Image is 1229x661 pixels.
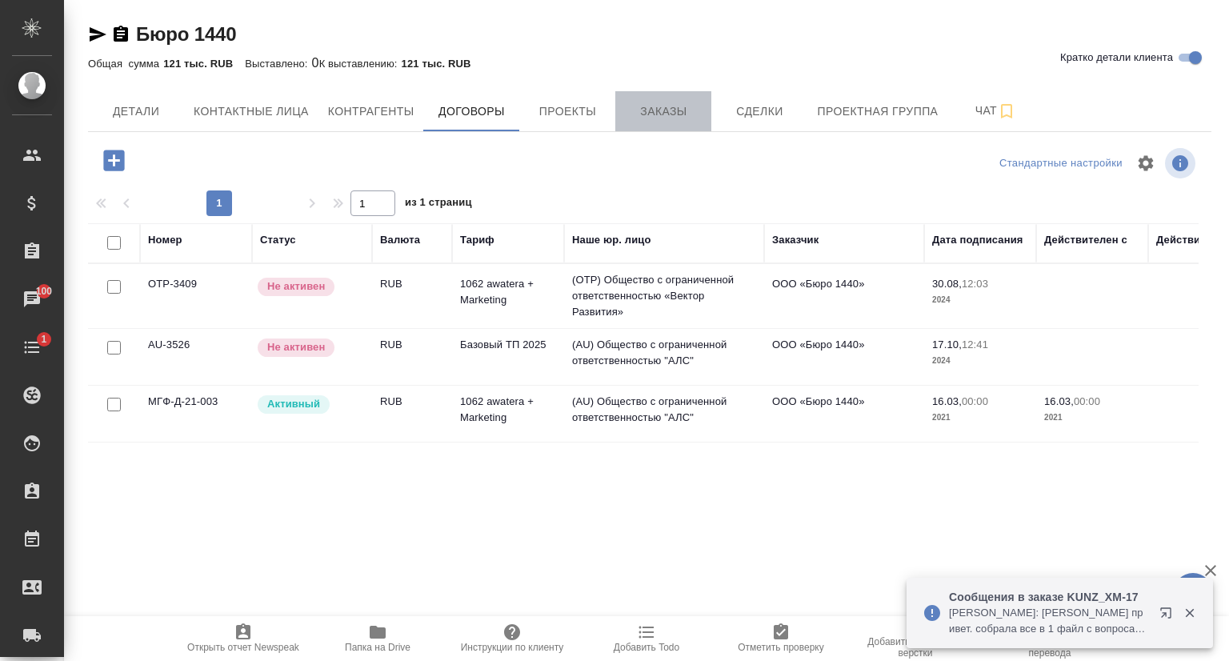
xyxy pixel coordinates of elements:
[932,292,1028,308] p: 2024
[4,279,60,319] a: 100
[380,232,420,248] div: Валюта
[260,232,296,248] div: Статус
[92,144,136,177] button: Добавить договор
[1044,395,1074,407] p: 16.03,
[1127,144,1165,182] span: Настроить таблицу
[1173,573,1213,613] button: 🙏
[721,102,798,122] span: Сделки
[267,278,325,294] p: Не активен
[772,394,916,410] p: ООО «Бюро 1440»
[31,331,56,347] span: 1
[997,102,1016,121] svg: Подписаться
[932,232,1023,248] div: Дата подписания
[772,337,916,353] p: ООО «Бюро 1440»
[625,102,702,122] span: Заказы
[433,102,510,122] span: Договоры
[1044,410,1140,426] p: 2021
[962,395,988,407] p: 00:00
[140,386,252,442] td: МГФ-Д-21-003
[1044,232,1127,248] div: Действителен с
[572,232,651,248] div: Наше юр. лицо
[564,386,764,442] td: (AU) Общество с ограниченной ответственностью "АЛС"
[26,283,62,299] span: 100
[163,58,245,70] p: 121 тыс. RUB
[932,395,962,407] p: 16.03,
[372,268,452,324] td: RUB
[949,589,1149,605] p: Сообщения в заказе KUNZ_XM-17
[932,278,962,290] p: 30.08,
[148,232,182,248] div: Номер
[817,102,938,122] span: Проектная группа
[1074,395,1100,407] p: 00:00
[1165,148,1199,178] span: Посмотреть информацию
[88,58,163,70] p: Общая сумма
[932,339,962,351] p: 17.10,
[319,58,402,70] p: К выставлению:
[772,232,819,248] div: Заказчик
[328,102,414,122] span: Контрагенты
[194,102,309,122] span: Контактные лица
[372,386,452,442] td: RUB
[564,264,764,328] td: (OTP) Общество с ограниченной ответственностью «Вектор Развития»
[1173,606,1206,620] button: Закрыть
[932,353,1028,369] p: 2024
[402,58,483,70] p: 121 тыс. RUB
[932,410,1028,426] p: 2021
[529,102,606,122] span: Проекты
[111,25,130,44] button: Скопировать ссылку
[88,54,1211,73] div: 0
[1060,50,1173,66] span: Кратко детали клиента
[460,232,494,248] div: Тариф
[962,278,988,290] p: 12:03
[452,329,564,385] td: Базовый ТП 2025
[245,58,311,70] p: Выставлено:
[98,102,174,122] span: Детали
[452,386,564,442] td: 1062 awatera + Marketing
[136,23,236,45] a: Бюро 1440
[957,101,1034,121] span: Чат
[772,276,916,292] p: ООО «Бюро 1440»
[372,329,452,385] td: RUB
[140,329,252,385] td: AU-3526
[564,329,764,385] td: (AU) Общество с ограниченной ответственностью "АЛС"
[405,193,472,216] span: из 1 страниц
[267,396,320,412] p: Активный
[995,151,1127,176] div: split button
[452,268,564,324] td: 1062 awatera + Marketing
[1150,597,1188,635] button: Открыть в новой вкладке
[4,327,60,367] a: 1
[267,339,325,355] p: Не активен
[962,339,988,351] p: 12:41
[949,605,1149,637] p: [PERSON_NAME]: [PERSON_NAME] привет. собрала все в 1 файл с вопросами и предложениями
[88,25,107,44] button: Скопировать ссылку для ЯМессенджера
[140,268,252,324] td: OTP-3409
